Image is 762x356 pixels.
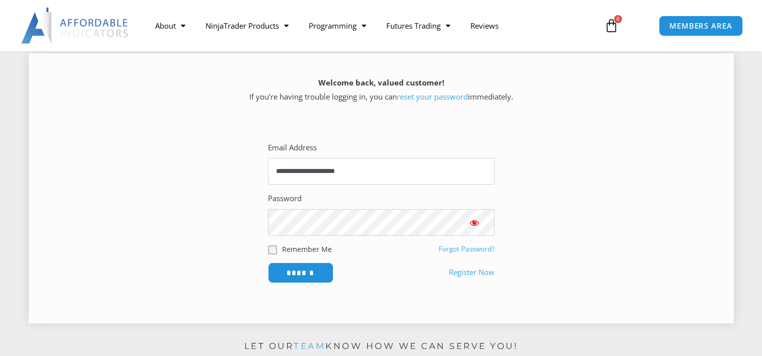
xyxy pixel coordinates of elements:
a: MEMBERS AREA [659,16,743,36]
p: If you’re having trouble logging in, you can immediately. [46,76,716,104]
span: 0 [614,15,622,23]
nav: Menu [145,14,594,37]
a: team [294,341,325,351]
span: MEMBERS AREA [669,22,732,30]
label: Email Address [268,141,317,155]
label: Password [268,192,302,206]
img: LogoAI | Affordable Indicators – NinjaTrader [21,8,129,44]
strong: Welcome back, valued customer! [318,77,444,87]
a: Forgot Password? [439,244,495,253]
a: 0 [589,11,634,40]
a: About [145,14,195,37]
a: NinjaTrader Products [195,14,298,37]
a: Futures Trading [376,14,460,37]
p: Let our know how we can serve you! [29,338,734,354]
a: reset your password [397,92,468,102]
button: Show password [454,209,495,236]
a: Programming [298,14,376,37]
label: Remember Me [282,244,332,254]
a: Reviews [460,14,508,37]
a: Register Now [449,265,495,280]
